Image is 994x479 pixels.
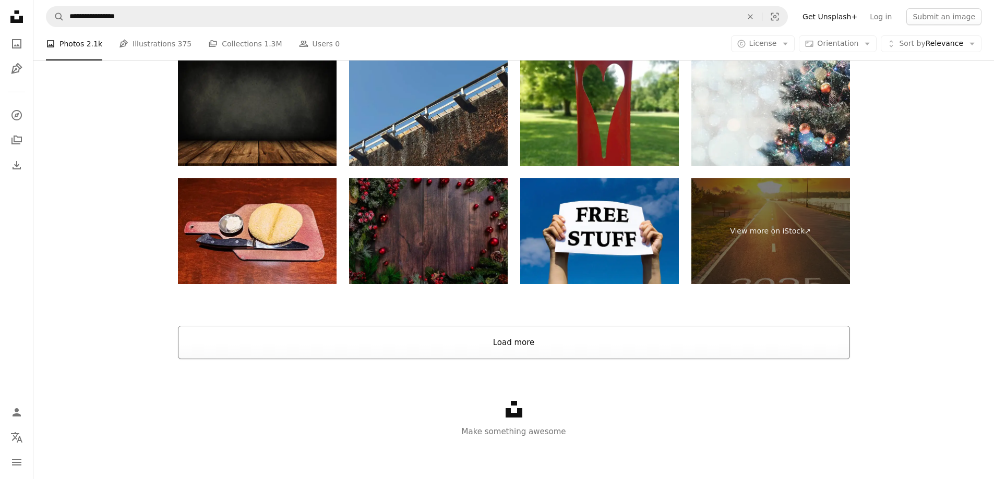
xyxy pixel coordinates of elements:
[6,33,27,54] a: Photos
[264,38,282,50] span: 1.3M
[178,178,337,284] img: Complimentary Bread
[6,452,27,473] button: Menu
[749,39,777,47] span: License
[119,27,191,60] a: Illustrations 375
[691,60,850,166] img: Decorated Christmas tree with copy space for text
[299,27,340,60] a: Users 0
[208,27,282,60] a: Collections 1.3M
[33,425,994,438] p: Make something awesome
[6,58,27,79] a: Illustrations
[46,6,788,27] form: Find visuals sitewide
[178,60,337,166] img: wooden table with grey wall background
[335,38,340,50] span: 0
[796,8,864,25] a: Get Unsplash+
[349,178,508,284] img: Festive Rustic Christmas Background Featuring Red Ornaments and Lush Pine Branches on Wood
[6,6,27,29] a: Home — Unsplash
[864,8,898,25] a: Log in
[906,8,981,25] button: Submit an image
[6,427,27,448] button: Language
[731,35,795,52] button: License
[799,35,877,52] button: Orientation
[520,60,679,166] img: Heart shape in red metal surface in a public park on a sunny day
[739,7,762,27] button: Clear
[349,60,508,166] img: Graduation tower close-up on a cloudless day
[6,130,27,151] a: Collections
[762,7,787,27] button: Visual search
[6,105,27,126] a: Explore
[881,35,981,52] button: Sort byRelevance
[6,155,27,176] a: Download History
[178,326,850,359] button: Load more
[817,39,858,47] span: Orientation
[691,178,850,284] a: View more on iStock↗
[46,7,64,27] button: Search Unsplash
[520,178,679,284] img: free stuff
[6,402,27,423] a: Log in / Sign up
[178,38,192,50] span: 375
[899,39,963,49] span: Relevance
[899,39,925,47] span: Sort by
